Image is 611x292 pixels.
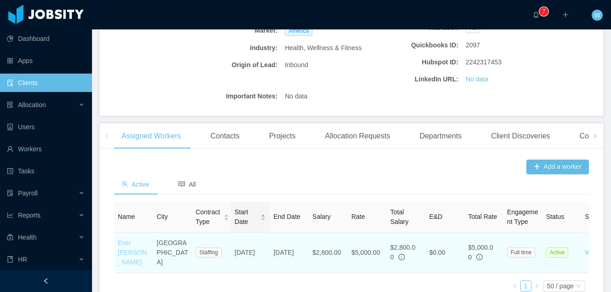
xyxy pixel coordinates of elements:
[179,181,185,187] i: icon: read
[224,213,229,219] div: Sort
[261,217,266,219] i: icon: caret-down
[429,213,443,220] span: E&D
[7,102,13,108] i: icon: solution
[534,283,540,289] i: icon: right
[576,283,581,290] i: icon: down
[352,213,365,220] span: Rate
[390,244,415,261] span: $2,800.00
[18,101,46,109] span: Allocation
[429,249,445,256] span: $0.00
[285,43,362,53] span: Health, Wellness & Fitness
[412,123,469,149] div: Departments
[7,212,13,218] i: icon: line-chart
[398,254,405,260] span: info-circle
[179,181,196,188] span: All
[260,213,266,219] div: Sort
[285,92,307,101] span: No data
[7,162,85,180] a: icon: profileTasks
[196,247,221,258] span: Staffing
[593,134,598,138] i: icon: right
[466,40,480,50] span: 2097
[531,281,542,292] li: Next Page
[195,92,278,101] b: Important Notes:
[520,281,531,292] li: 1
[121,181,128,187] i: icon: team
[526,160,589,174] button: icon: plusAdd a worker
[273,213,300,220] span: End Date
[118,213,135,220] span: Name
[235,207,257,227] span: Start Date
[224,213,229,216] i: icon: caret-up
[466,57,501,67] span: 2242317453
[468,213,497,220] span: Total Rate
[118,239,147,266] a: Ever [PERSON_NAME]
[270,233,309,273] td: [DATE]
[7,190,13,196] i: icon: file-protect
[18,212,40,219] span: Reports
[509,281,520,292] li: Previous Page
[195,26,278,35] b: Market:
[547,281,574,291] div: 50 / page
[7,118,85,136] a: icon: robotUsers
[195,60,278,70] b: Origin of Lead:
[375,57,459,67] b: Hubspot ID:
[7,140,85,158] a: icon: userWorkers
[539,7,548,16] sup: 7
[312,213,331,220] span: Salary
[262,123,303,149] div: Projects
[375,74,459,84] b: LinkedIn URL:
[7,52,85,70] a: icon: appstoreApps
[153,233,192,273] td: [GEOGRAPHIC_DATA]
[7,256,13,263] i: icon: book
[476,254,483,260] span: info-circle
[7,74,85,92] a: icon: auditClients
[7,29,85,48] a: icon: pie-chartDashboard
[261,213,266,216] i: icon: caret-up
[104,134,109,138] i: icon: left
[507,208,538,225] span: Engagement Type
[546,247,569,258] span: Active
[484,123,557,149] div: Client Discoveries
[196,207,220,227] span: Contract Type
[562,11,569,18] i: icon: plus
[121,181,149,188] span: Active
[507,247,535,258] span: Full time
[348,233,387,273] td: $5,000.00
[594,10,600,21] span: W
[224,217,229,219] i: icon: caret-down
[466,74,488,84] a: No data
[231,233,270,273] td: [DATE]
[375,40,459,50] b: Quickbooks ID:
[285,26,312,36] span: America
[195,43,278,53] b: Industry:
[546,213,565,220] span: Status
[18,234,36,241] span: Health
[542,7,546,16] p: 7
[285,60,308,70] span: Inbound
[309,233,348,273] td: $2,800.00
[7,234,13,240] i: icon: medicine-box
[203,123,247,149] div: Contacts
[521,281,531,291] a: 1
[585,249,599,256] a: View
[18,189,38,197] span: Payroll
[533,11,539,18] i: icon: bell
[390,208,409,225] span: Total Salary
[585,213,600,220] span: SOW
[157,213,168,220] span: City
[317,123,397,149] div: Allocation Requests
[114,123,189,149] div: Assigned Workers
[512,283,518,289] i: icon: left
[18,256,27,263] span: HR
[468,244,493,261] span: $5,000.00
